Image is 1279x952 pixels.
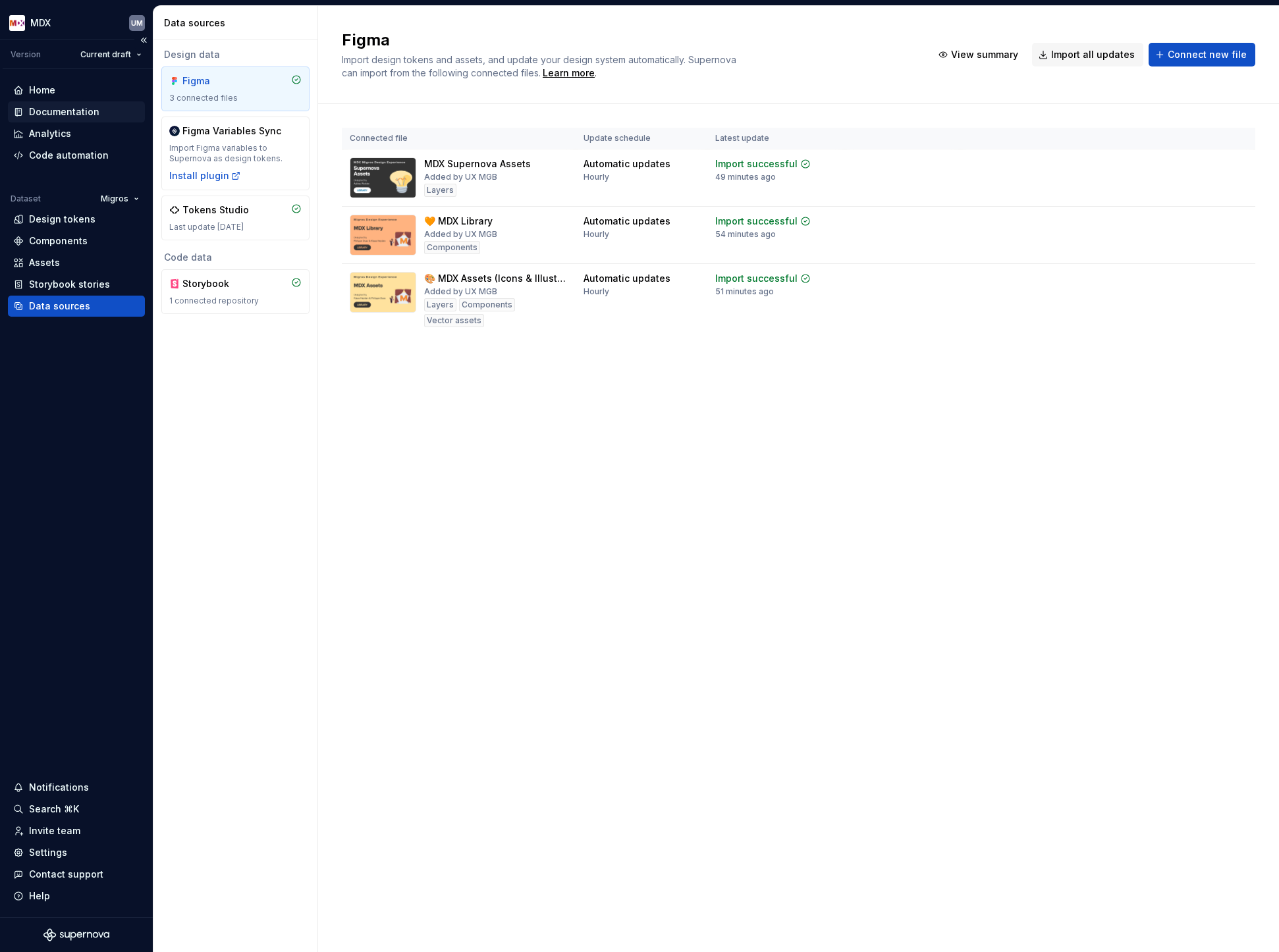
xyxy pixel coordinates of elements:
div: Assets [29,256,60,269]
div: 54 minutes ago [715,229,776,240]
div: Import successful [715,272,798,285]
div: Notifications [29,781,89,794]
div: Figma Variables Sync [182,124,281,138]
th: Connected file [342,128,576,149]
div: Import successful [715,157,798,171]
div: MDX [30,16,51,30]
a: Settings [8,842,145,863]
div: Storybook [182,277,246,290]
div: 49 minutes ago [715,172,776,182]
button: MDXUM [3,9,150,37]
div: Vector assets [424,314,484,327]
div: Storybook stories [29,278,110,291]
div: Tokens Studio [182,203,249,217]
span: Current draft [80,49,131,60]
div: Added by UX MGB [424,172,497,182]
div: Design data [161,48,310,61]
div: Code data [161,251,310,264]
div: Hourly [584,172,609,182]
div: Import Figma variables to Supernova as design tokens. [169,143,302,164]
div: 51 minutes ago [715,286,774,297]
div: 1 connected repository [169,296,302,306]
th: Latest update [707,128,844,149]
div: Dataset [11,194,41,204]
div: Version [11,49,41,60]
span: Import design tokens and assets, and update your design system automatically. Supernova can impor... [342,54,739,78]
a: Home [8,80,145,101]
div: Layers [424,298,456,311]
div: Data sources [164,16,312,30]
button: Migros [95,190,145,208]
a: Documentation [8,101,145,122]
button: Install plugin [169,169,241,182]
div: Import successful [715,215,798,228]
h2: Figma [342,30,916,51]
button: Help [8,886,145,907]
button: Notifications [8,777,145,798]
div: MDX Supernova Assets [424,157,531,171]
div: Automatic updates [584,215,670,228]
button: Import all updates [1032,43,1143,66]
span: Import all updates [1051,48,1135,61]
div: Automatic updates [584,157,670,171]
div: Search ⌘K [29,803,79,816]
div: Automatic updates [584,272,670,285]
div: Home [29,84,55,97]
div: 🎨 MDX Assets (Icons & Illustrations & Logos) [424,272,568,285]
div: Last update [DATE] [169,222,302,232]
a: Components [8,230,145,251]
button: View summary [932,43,1027,66]
div: 3 connected files [169,93,302,103]
div: Design tokens [29,213,95,226]
div: Components [459,298,515,311]
svg: Supernova Logo [43,928,109,941]
div: Components [424,241,480,254]
a: Figma3 connected files [161,66,310,111]
img: e41497f2-3305-4231-9db9-dd4d728291db.png [9,15,25,31]
span: Migros [101,194,128,204]
div: Hourly [584,286,609,297]
button: Collapse sidebar [134,31,153,49]
a: Code automation [8,145,145,166]
a: Data sources [8,296,145,317]
div: Data sources [29,300,90,313]
span: View summary [951,48,1018,61]
div: Contact support [29,868,103,881]
div: Figma [182,74,246,88]
button: Current draft [74,45,148,64]
button: Search ⌘K [8,799,145,820]
div: Added by UX MGB [424,229,497,240]
a: Analytics [8,123,145,144]
div: Analytics [29,127,71,140]
div: Documentation [29,105,99,119]
div: Invite team [29,824,80,837]
a: Tokens StudioLast update [DATE] [161,196,310,240]
div: Help [29,889,50,903]
span: Connect new file [1168,48,1247,61]
a: Storybook1 connected repository [161,269,310,314]
th: Update schedule [576,128,707,149]
a: Design tokens [8,209,145,230]
div: UM [131,18,143,28]
button: Contact support [8,864,145,885]
div: Settings [29,846,67,859]
button: Connect new file [1149,43,1255,66]
a: Invite team [8,820,145,841]
a: Storybook stories [8,274,145,295]
div: Code automation [29,149,109,162]
div: 🧡 MDX Library [424,215,493,228]
a: Learn more [543,66,595,80]
span: . [541,68,597,78]
a: Figma Variables SyncImport Figma variables to Supernova as design tokens.Install plugin [161,117,310,190]
a: Assets [8,252,145,273]
div: Added by UX MGB [424,286,497,297]
div: Components [29,234,88,248]
div: Hourly [584,229,609,240]
div: Layers [424,184,456,197]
